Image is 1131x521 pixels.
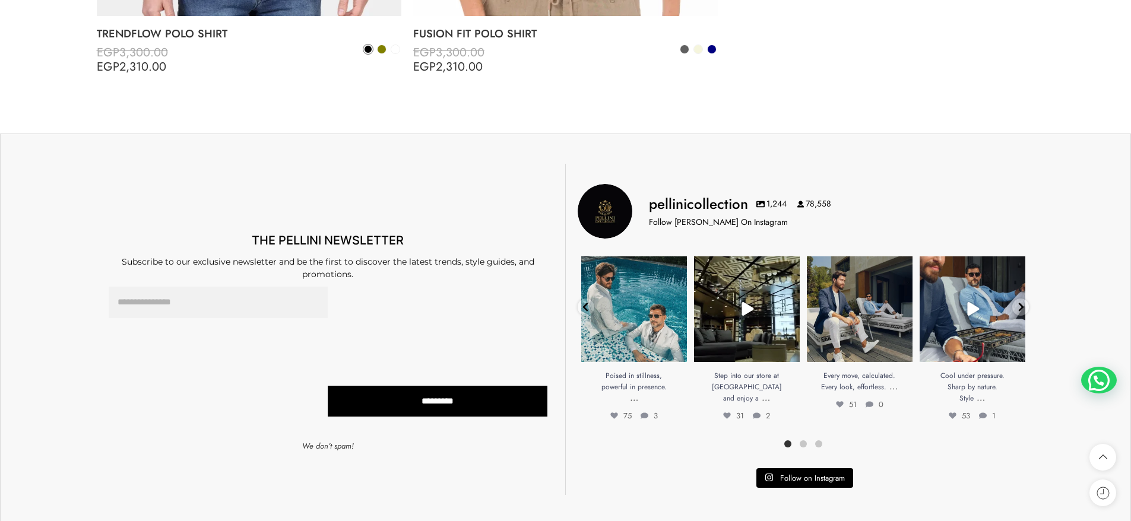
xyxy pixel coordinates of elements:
a: Black [363,44,373,55]
a: Anthracite [679,44,690,55]
a: FUSION FIT POLO SHIRT [413,22,718,46]
span: 53 [949,410,970,421]
span: THE PELLINI NEWSLETTER [252,233,404,247]
a: Pellini Collection pellinicollection 1,244 78,558 Follow [PERSON_NAME] On Instagram [578,184,1029,239]
bdi: 3,300.00 [97,44,168,61]
span: 51 [836,399,857,410]
span: 2 [753,410,770,421]
span: 3 [639,347,654,358]
span: 3 [641,410,658,421]
span: 31 [725,347,743,358]
svg: Play [741,302,755,316]
a: … [630,390,638,404]
bdi: 2,310.00 [97,58,166,75]
iframe: reCAPTCHA [328,287,425,372]
a: Play [694,256,800,362]
span: 31 [723,410,744,421]
span: 1 [979,410,996,421]
span: Subscribe to our exclusive newsletter and be the first to discover the latest trends, style guide... [122,256,534,279]
h3: pellinicollection [649,194,748,214]
bdi: 2,310.00 [413,58,483,75]
a: TRENDFLOW POLO SHIRT [97,22,401,46]
a: White [390,44,401,55]
span: 78,558 [797,198,831,210]
a: … [889,379,898,393]
span: 1 [978,347,992,358]
span: 75 [612,347,631,358]
a: Beige [693,44,704,55]
svg: Instagram [765,473,774,482]
a: … [977,390,985,404]
span: Follow on Instagram [780,472,845,484]
a: Navy [707,44,717,55]
bdi: 3,300.00 [413,44,484,61]
span: Every move, calculated. Every look, effortless. [821,370,895,392]
span: EGP [413,44,436,61]
a: Play [920,256,1025,362]
span: 2 [752,347,766,358]
span: EGP [413,58,436,75]
input: Email Address * [109,287,328,318]
span: 0 [866,399,883,410]
span: Poised in stillness, powerful in presence. [601,370,667,392]
span: 51 [837,347,856,358]
a: Olive [376,44,387,55]
span: 1,244 [756,198,787,210]
span: Step into our store at [GEOGRAPHIC_DATA] and enjoy a [712,370,782,404]
span: 75 [610,410,632,421]
a: … [762,390,770,404]
span: EGP [97,44,119,61]
span: EGP [97,58,119,75]
span: 0 [864,347,879,358]
p: Follow [PERSON_NAME] On Instagram [649,216,788,228]
a: Instagram Follow on Instagram [756,468,853,488]
svg: Play [967,302,980,316]
span: 53 [951,347,970,358]
span: Cool under pressure. Sharp by nature. Style [940,370,1005,404]
em: We don’t spam! [302,440,354,452]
